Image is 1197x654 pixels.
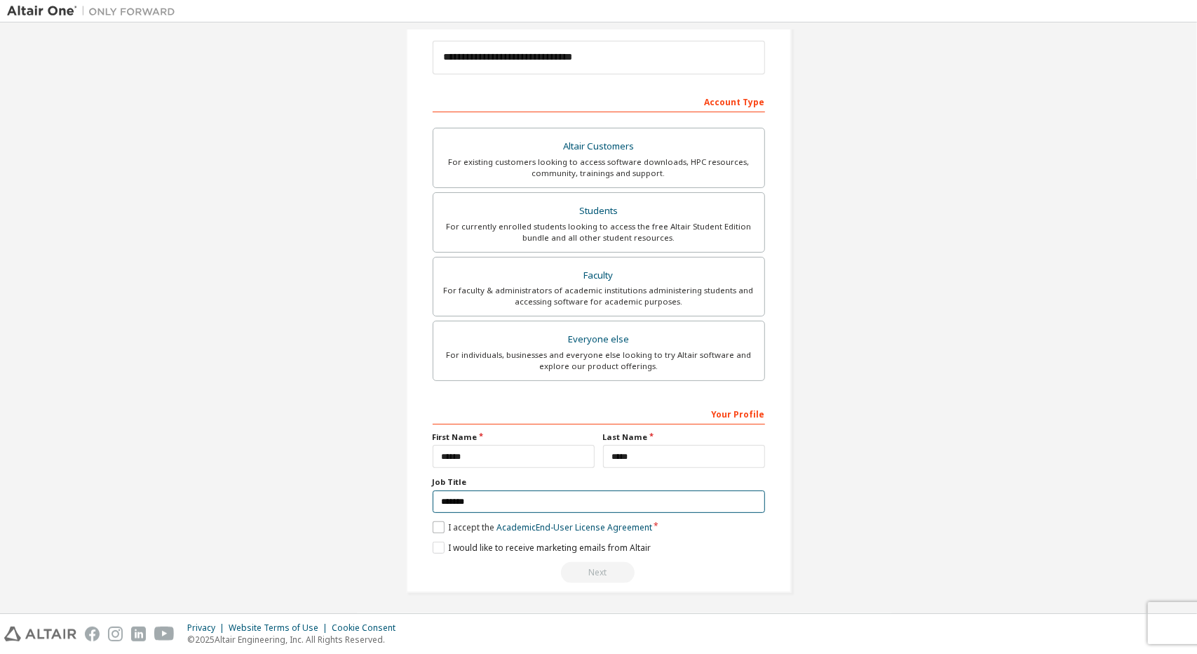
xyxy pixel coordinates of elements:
label: I would like to receive marketing emails from Altair [433,542,651,554]
div: Account Type [433,90,765,112]
div: Faculty [442,266,756,286]
img: Altair One [7,4,182,18]
img: linkedin.svg [131,627,146,641]
img: altair_logo.svg [4,627,76,641]
img: youtube.svg [154,627,175,641]
div: Students [442,201,756,221]
div: For faculty & administrators of academic institutions administering students and accessing softwa... [442,285,756,307]
div: Read and acccept EULA to continue [433,562,765,583]
div: Everyone else [442,330,756,349]
div: Website Terms of Use [229,622,332,634]
div: For individuals, businesses and everyone else looking to try Altair software and explore our prod... [442,349,756,372]
div: For currently enrolled students looking to access the free Altair Student Edition bundle and all ... [442,221,756,243]
p: © 2025 Altair Engineering, Inc. All Rights Reserved. [187,634,404,646]
label: Job Title [433,476,765,488]
div: Altair Customers [442,137,756,156]
img: instagram.svg [108,627,123,641]
div: Privacy [187,622,229,634]
img: facebook.svg [85,627,100,641]
div: Your Profile [433,402,765,425]
label: Last Name [603,432,765,443]
label: First Name [433,432,595,443]
div: Cookie Consent [332,622,404,634]
div: For existing customers looking to access software downloads, HPC resources, community, trainings ... [442,156,756,179]
label: I accept the [433,521,652,533]
a: Academic End-User License Agreement [496,521,652,533]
